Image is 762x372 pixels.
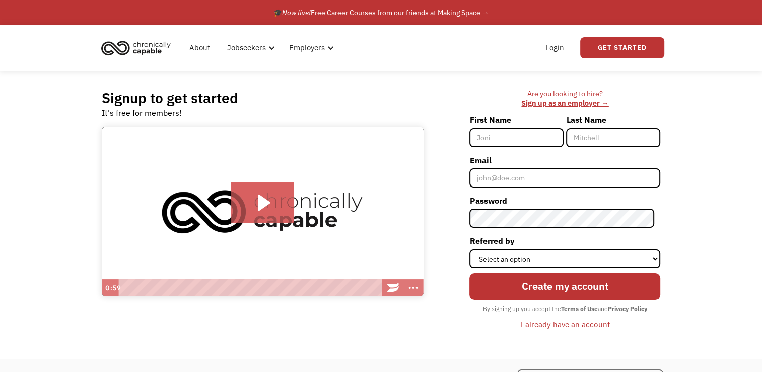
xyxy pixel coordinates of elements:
form: Member-Signup-Form [469,112,660,333]
div: Jobseekers [227,42,266,54]
label: First Name [469,112,564,128]
label: Referred by [469,233,660,249]
div: It's free for members! [102,107,182,119]
a: Wistia Logo -- Learn More [383,279,403,296]
label: Last Name [566,112,660,128]
button: Show more buttons [403,279,424,296]
input: Joni [469,128,564,147]
div: I already have an account [520,318,610,330]
a: About [183,32,216,64]
div: By signing up you accept the and [478,302,652,316]
a: I already have an account [513,316,617,333]
label: Password [469,193,660,209]
input: john@doe.com [469,168,660,188]
input: Create my account [469,273,660,300]
input: Mitchell [566,128,660,147]
a: Sign up as an employer → [521,98,608,108]
h2: Signup to get started [102,89,238,107]
strong: Terms of Use [561,305,598,313]
div: Playbar [123,279,378,296]
div: Jobseekers [221,32,278,64]
button: Play Video: Introducing Chronically Capable [231,182,294,223]
a: home [98,37,178,59]
label: Email [469,152,660,168]
img: Chronically Capable logo [98,37,174,59]
div: Employers [289,42,325,54]
img: Introducing Chronically Capable [102,127,424,297]
a: Get Started [580,37,664,58]
a: Login [539,32,570,64]
strong: Privacy Policy [608,305,647,313]
em: Now live! [282,8,311,17]
div: Are you looking to hire? ‍ [469,89,660,108]
div: Employers [283,32,337,64]
div: 🎓 Free Career Courses from our friends at Making Space → [273,7,489,19]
